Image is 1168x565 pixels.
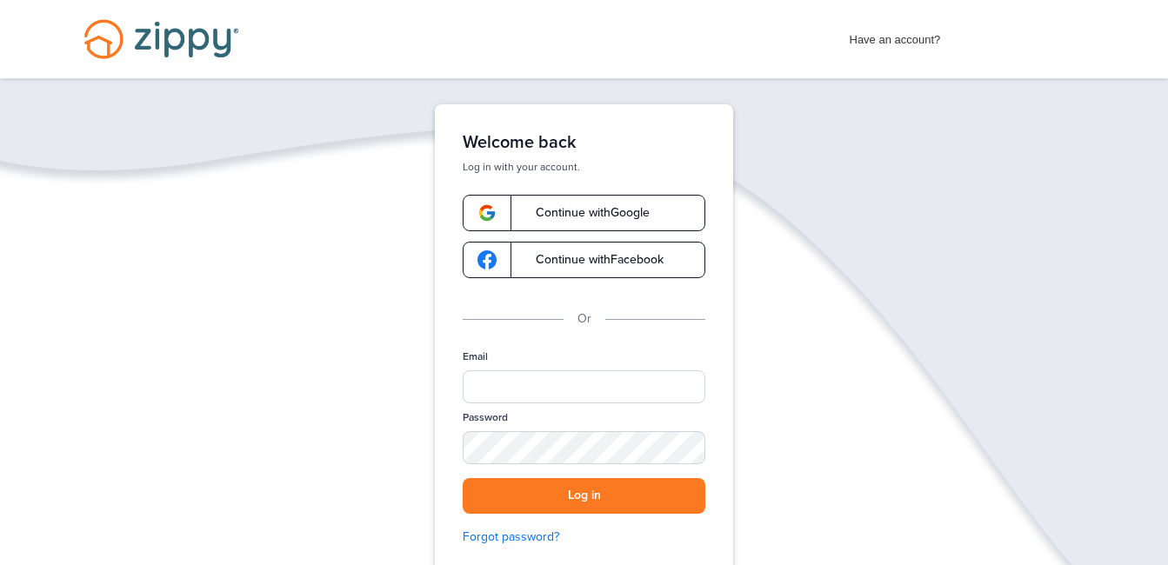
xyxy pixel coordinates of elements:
[463,410,508,425] label: Password
[463,132,705,153] h1: Welcome back
[518,207,650,219] span: Continue with Google
[463,478,705,514] button: Log in
[577,309,591,329] p: Or
[463,370,705,403] input: Email
[477,203,497,223] img: google-logo
[463,195,705,231] a: google-logoContinue withGoogle
[463,160,705,174] p: Log in with your account.
[463,528,705,547] a: Forgot password?
[518,254,664,266] span: Continue with Facebook
[463,431,705,464] input: Password
[463,349,488,364] label: Email
[850,22,941,50] span: Have an account?
[463,242,705,278] a: google-logoContinue withFacebook
[477,250,497,269] img: google-logo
